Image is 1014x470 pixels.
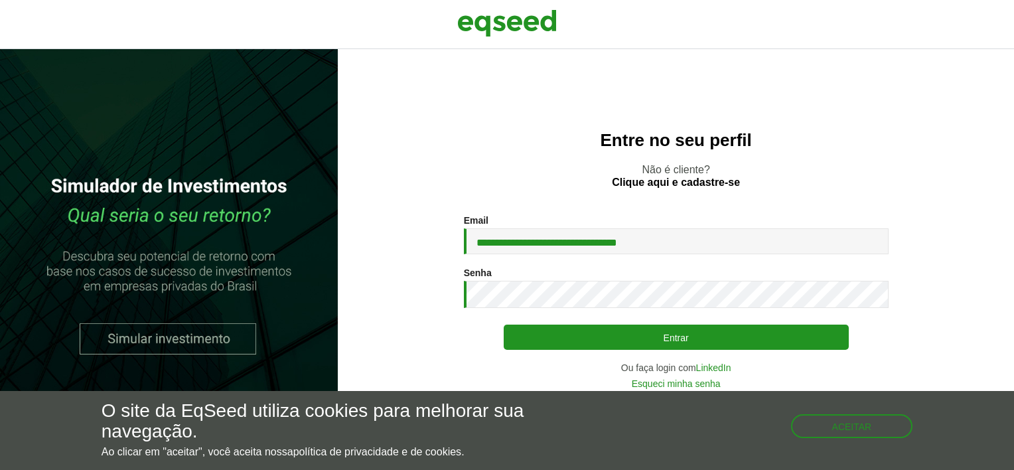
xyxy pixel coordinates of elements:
[102,445,588,458] p: Ao clicar em "aceitar", você aceita nossa .
[293,447,462,457] a: política de privacidade e de cookies
[696,363,731,372] a: LinkedIn
[364,131,987,150] h2: Entre no seu perfil
[504,325,849,350] button: Entrar
[791,414,913,438] button: Aceitar
[464,268,492,277] label: Senha
[464,216,488,225] label: Email
[102,401,588,442] h5: O site da EqSeed utiliza cookies para melhorar sua navegação.
[364,163,987,189] p: Não é cliente?
[457,7,557,40] img: EqSeed Logo
[464,363,889,372] div: Ou faça login com
[632,379,721,388] a: Esqueci minha senha
[612,177,740,188] a: Clique aqui e cadastre-se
